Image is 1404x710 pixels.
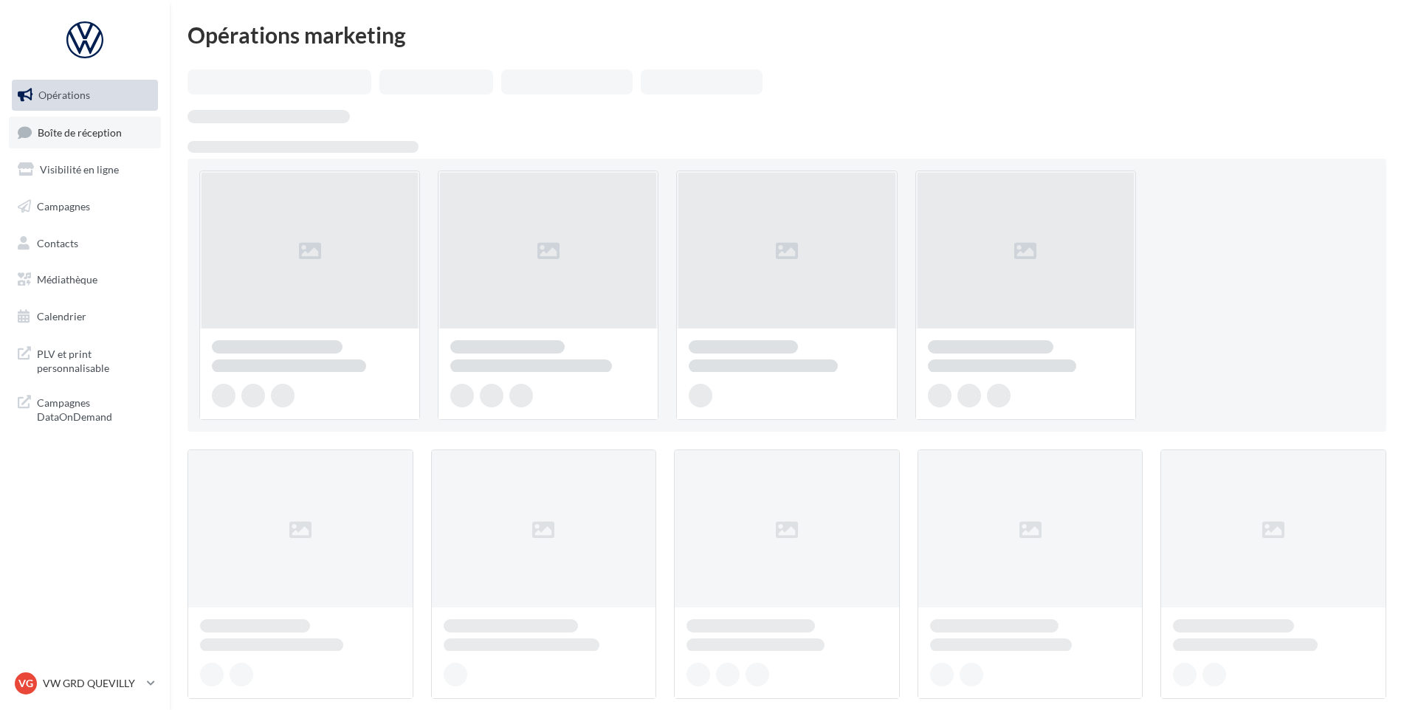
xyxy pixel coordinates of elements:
[9,80,161,111] a: Opérations
[18,676,33,691] span: VG
[40,163,119,176] span: Visibilité en ligne
[9,387,161,430] a: Campagnes DataOnDemand
[9,154,161,185] a: Visibilité en ligne
[37,236,78,249] span: Contacts
[187,24,1386,46] div: Opérations marketing
[38,89,90,101] span: Opérations
[9,117,161,148] a: Boîte de réception
[43,676,141,691] p: VW GRD QUEVILLY
[37,393,152,424] span: Campagnes DataOnDemand
[9,301,161,332] a: Calendrier
[38,125,122,138] span: Boîte de réception
[9,338,161,382] a: PLV et print personnalisable
[9,264,161,295] a: Médiathèque
[37,200,90,213] span: Campagnes
[9,228,161,259] a: Contacts
[37,344,152,376] span: PLV et print personnalisable
[37,273,97,286] span: Médiathèque
[9,191,161,222] a: Campagnes
[12,669,158,697] a: VG VW GRD QUEVILLY
[37,310,86,323] span: Calendrier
